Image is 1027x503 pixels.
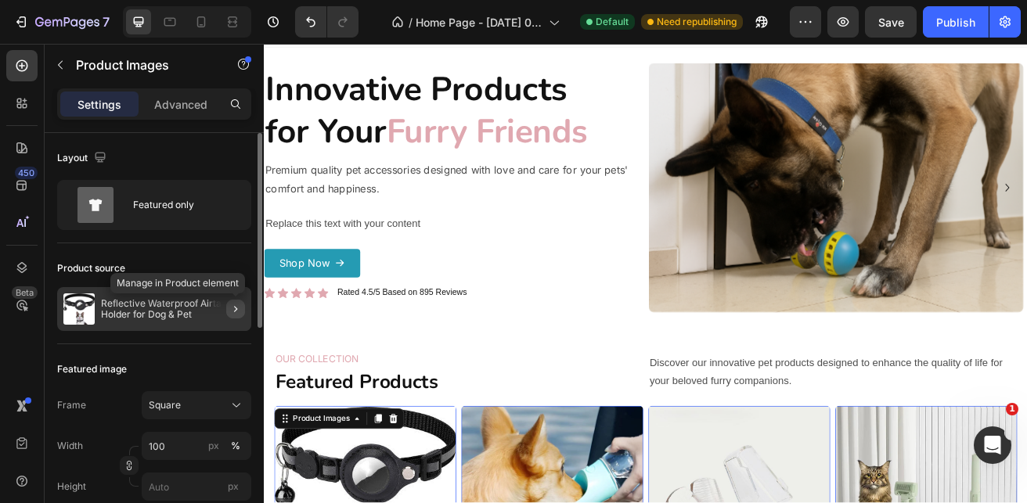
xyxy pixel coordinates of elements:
[149,398,181,412] span: Square
[13,400,467,433] h2: Featured Products
[878,16,904,29] span: Save
[133,187,229,223] div: Featured only
[474,383,925,428] p: Discover our innovative pet products designed to enhance the quality of life for your beloved fur...
[936,14,975,31] div: Publish
[57,148,110,169] div: Layout
[865,6,917,38] button: Save
[76,56,209,74] p: Product Images
[228,480,239,492] span: px
[77,96,121,113] p: Settings
[208,439,219,453] div: px
[409,14,413,31] span: /
[416,14,542,31] span: Home Page - [DATE] 00:39:40
[57,439,83,453] label: Width
[63,293,95,325] img: product feature img
[103,13,110,31] p: 7
[57,398,86,412] label: Frame
[902,165,927,190] button: Carousel Next Arrow
[226,437,245,455] button: px
[15,167,38,179] div: 450
[14,377,465,398] p: our collection
[1006,403,1018,415] span: 1
[6,6,117,38] button: 7
[596,15,629,29] span: Default
[57,480,86,494] label: Height
[974,426,1011,464] iframe: Intercom live chat
[101,298,245,320] p: Reflective Waterproof Airtag Holder for Dog & Pet
[204,437,223,455] button: %
[231,439,240,453] div: %
[142,432,251,460] input: px%
[657,15,737,29] span: Need republishing
[142,391,251,419] button: Square
[57,261,125,275] div: Product source
[473,24,934,331] img: gempages_566451337227666473-6a734ce6-9e4a-4356-ba79-811fcd674c6a.png
[264,44,1027,503] iframe: Design area
[295,6,359,38] div: Undo/Redo
[923,6,989,38] button: Publish
[57,362,127,376] div: Featured image
[154,96,207,113] p: Advanced
[142,472,251,501] input: px
[32,454,108,469] div: Product Images
[12,286,38,299] div: Beta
